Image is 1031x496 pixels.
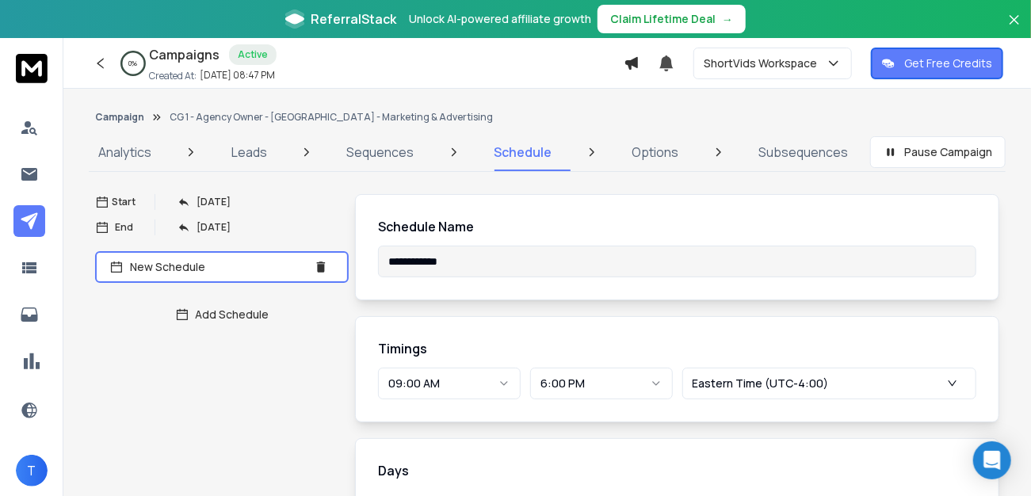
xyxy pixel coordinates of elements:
div: Active [229,44,277,65]
p: 0 % [129,59,138,68]
p: [DATE] [197,196,231,208]
p: [DATE] [197,221,231,234]
h1: Schedule Name [378,217,976,236]
p: New Schedule [130,259,307,275]
button: 6:00 PM [530,368,673,399]
p: Leads [231,143,267,162]
p: Eastern Time (UTC-4:00) [693,376,835,391]
p: Start [113,196,136,208]
p: CG 1 - Agency Owner - [GEOGRAPHIC_DATA] - Marketing & Advertising [170,111,493,124]
p: End [115,221,133,234]
button: Add Schedule [95,299,349,330]
h1: Timings [378,339,976,358]
button: Claim Lifetime Deal→ [598,5,746,33]
div: Open Intercom Messenger [973,441,1011,479]
p: Subsequences [758,143,848,162]
p: ShortVids Workspace [704,55,823,71]
p: [DATE] 08:47 PM [200,69,275,82]
button: 09:00 AM [378,368,521,399]
p: Sequences [347,143,414,162]
a: Schedule [484,133,561,171]
button: T [16,455,48,486]
a: Options [622,133,688,171]
span: → [722,11,733,27]
p: Created At: [149,70,197,82]
button: Close banner [1004,10,1025,48]
h1: Campaigns [149,45,220,64]
a: Subsequences [749,133,857,171]
p: Schedule [494,143,552,162]
p: Unlock AI-powered affiliate growth [409,11,591,27]
p: Options [632,143,678,162]
span: ReferralStack [311,10,396,29]
p: Get Free Credits [904,55,992,71]
p: Analytics [98,143,151,162]
h1: Days [378,461,976,480]
button: Campaign [95,111,144,124]
a: Leads [222,133,277,171]
button: Get Free Credits [871,48,1003,79]
a: Sequences [338,133,424,171]
a: Analytics [89,133,161,171]
button: Pause Campaign [870,136,1006,168]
